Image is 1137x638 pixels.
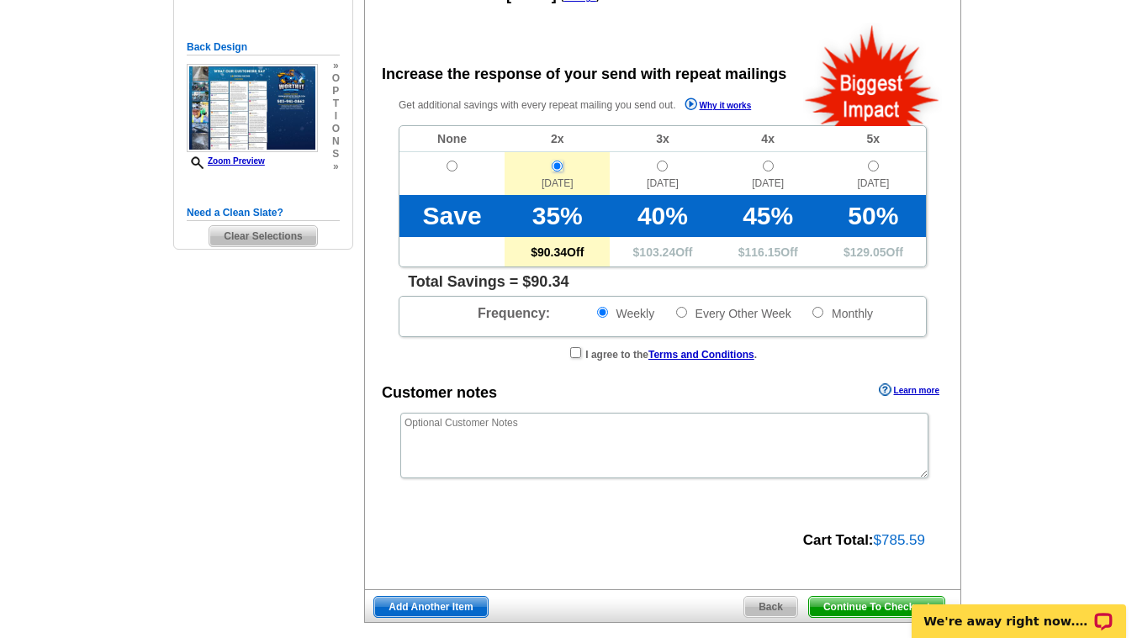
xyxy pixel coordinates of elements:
td: 50% [821,195,926,237]
td: $ Off [716,237,821,266]
td: 5x [821,126,926,152]
td: 35% [505,195,610,237]
a: Back [743,596,798,618]
span: Total Savings = $90.34 [408,274,568,289]
label: Monthly [811,305,873,321]
span: Add Another Item [374,597,487,617]
div: Increase the response of your send with repeat mailings [382,63,786,86]
span: o [332,123,340,135]
input: Every Other Week [676,307,687,318]
td: None [399,126,505,152]
td: $ Off [821,237,926,266]
label: Every Other Week [674,305,791,321]
h5: Back Design [187,40,340,55]
span: Frequency: [478,306,550,320]
span: i [332,110,340,123]
span: 129.05 [850,245,886,259]
strong: Cart Total: [803,532,874,548]
td: 45% [716,195,821,237]
a: Why it works [685,98,752,115]
span: Back [744,597,797,617]
span: 116.15 [745,245,781,259]
a: Add Another Item [373,596,488,618]
td: $ Off [610,237,715,266]
span: Clear Selections [209,226,316,246]
span: [DATE] [821,176,926,195]
td: 4x [716,126,821,152]
p: Get additional savings with every repeat mailing you send out. [399,96,787,115]
span: n [332,135,340,148]
input: Weekly [597,307,608,318]
img: biggestImpact.png [803,23,942,126]
td: 3x [610,126,715,152]
td: 2x [505,126,610,152]
div: Customer notes [382,382,497,404]
span: » [332,161,340,173]
td: 40% [610,195,715,237]
span: p [332,85,340,98]
h5: Need a Clean Slate? [187,205,340,221]
strong: I agree to the . [585,349,757,361]
a: Terms and Conditions [648,349,754,361]
img: small-thumb.jpg [187,64,318,153]
a: Learn more [879,383,939,397]
span: Continue To Checkout [809,597,944,617]
span: s [332,148,340,161]
label: Weekly [595,305,655,321]
td: $ Off [505,237,610,266]
span: $785.59 [874,532,925,548]
iframe: LiveChat chat widget [901,585,1137,638]
span: [DATE] [610,176,715,195]
span: o [332,72,340,85]
span: 90.34 [537,245,567,259]
span: 103.24 [639,245,675,259]
a: Zoom Preview [187,156,265,166]
span: » [332,60,340,72]
input: Monthly [812,307,823,318]
td: Save [399,195,505,237]
span: t [332,98,340,110]
span: [DATE] [505,176,610,195]
span: [DATE] [716,176,821,195]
